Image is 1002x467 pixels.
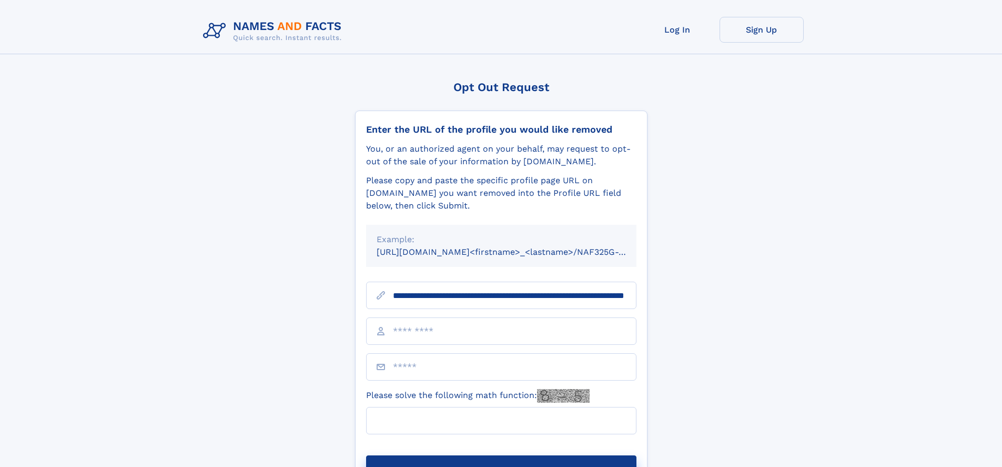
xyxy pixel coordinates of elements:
[720,17,804,43] a: Sign Up
[355,81,647,94] div: Opt Out Request
[199,17,350,45] img: Logo Names and Facts
[366,174,636,212] div: Please copy and paste the specific profile page URL on [DOMAIN_NAME] you want removed into the Pr...
[366,124,636,135] div: Enter the URL of the profile you would like removed
[366,143,636,168] div: You, or an authorized agent on your behalf, may request to opt-out of the sale of your informatio...
[635,17,720,43] a: Log In
[377,247,656,257] small: [URL][DOMAIN_NAME]<firstname>_<lastname>/NAF325G-xxxxxxxx
[366,389,590,403] label: Please solve the following math function:
[377,233,626,246] div: Example:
